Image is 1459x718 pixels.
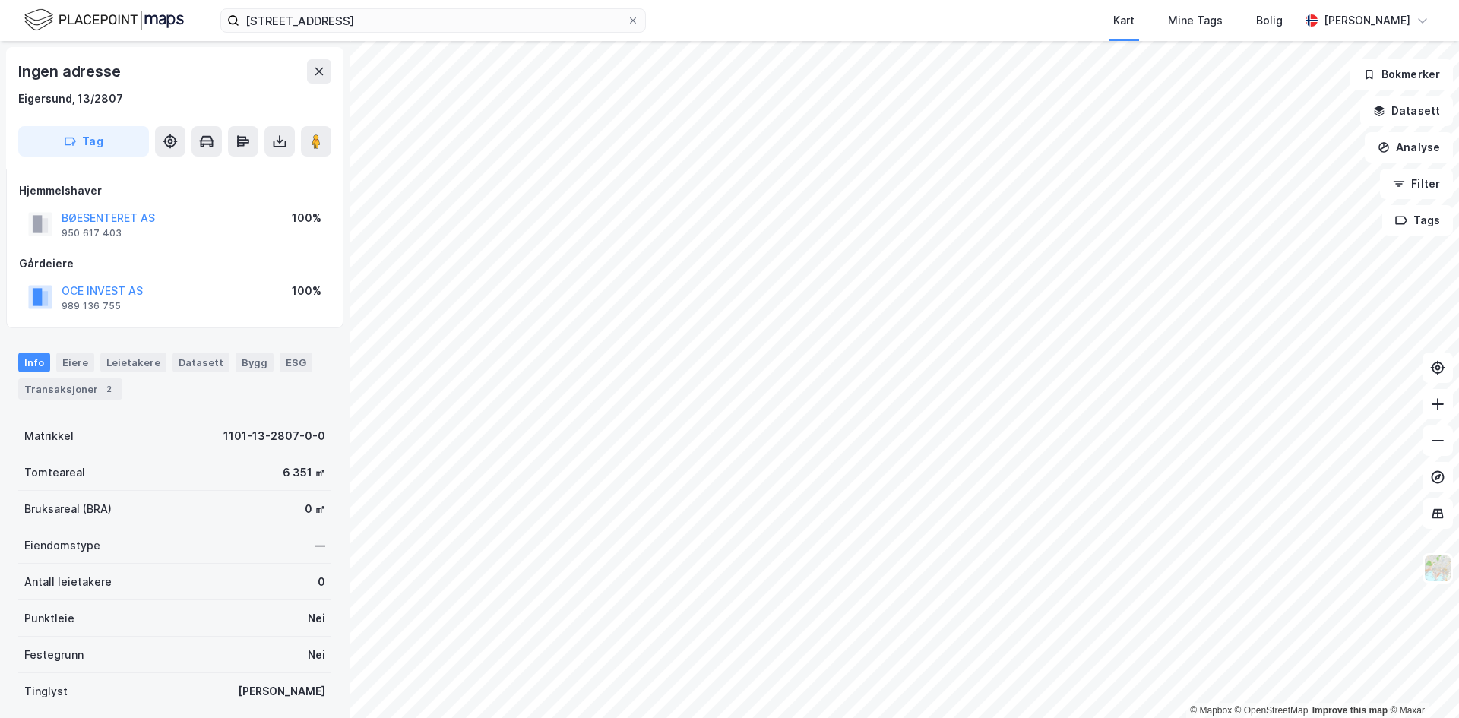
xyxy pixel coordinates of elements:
div: Antall leietakere [24,573,112,591]
button: Filter [1380,169,1453,199]
input: Søk på adresse, matrikkel, gårdeiere, leietakere eller personer [239,9,627,32]
div: Eiendomstype [24,536,100,555]
div: Info [18,353,50,372]
div: Kart [1113,11,1135,30]
div: [PERSON_NAME] [238,682,325,701]
iframe: Chat Widget [1383,645,1459,718]
div: ESG [280,353,312,372]
button: Tags [1382,205,1453,236]
a: Improve this map [1312,705,1388,716]
div: 950 617 403 [62,227,122,239]
div: Mine Tags [1168,11,1223,30]
div: — [315,536,325,555]
div: Bruksareal (BRA) [24,500,112,518]
button: Tag [18,126,149,157]
div: Transaksjoner [18,378,122,400]
div: Eiere [56,353,94,372]
div: [PERSON_NAME] [1324,11,1410,30]
img: Z [1423,554,1452,583]
div: 6 351 ㎡ [283,463,325,482]
div: Tinglyst [24,682,68,701]
div: Ingen adresse [18,59,123,84]
div: Datasett [172,353,229,372]
div: 989 136 755 [62,300,121,312]
a: Mapbox [1190,705,1232,716]
img: logo.f888ab2527a4732fd821a326f86c7f29.svg [24,7,184,33]
div: Nei [308,646,325,664]
div: Nei [308,609,325,628]
div: 100% [292,282,321,300]
button: Datasett [1360,96,1453,126]
button: Bokmerker [1350,59,1453,90]
div: Festegrunn [24,646,84,664]
div: Matrikkel [24,427,74,445]
a: OpenStreetMap [1235,705,1309,716]
div: 0 [318,573,325,591]
div: Leietakere [100,353,166,372]
div: Bolig [1256,11,1283,30]
div: 0 ㎡ [305,500,325,518]
button: Analyse [1365,132,1453,163]
div: 100% [292,209,321,227]
div: Tomteareal [24,463,85,482]
div: Bygg [236,353,274,372]
div: Kontrollprogram for chat [1383,645,1459,718]
div: Eigersund, 13/2807 [18,90,123,108]
div: Gårdeiere [19,255,331,273]
div: Punktleie [24,609,74,628]
div: Hjemmelshaver [19,182,331,200]
div: 2 [101,381,116,397]
div: 1101-13-2807-0-0 [223,427,325,445]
